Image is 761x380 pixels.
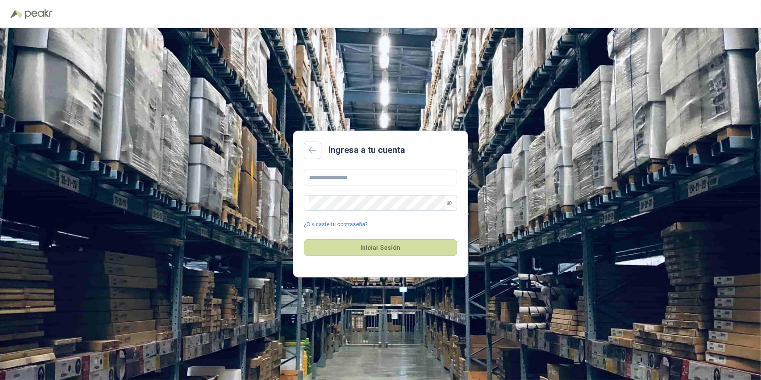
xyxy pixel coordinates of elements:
img: Logo [11,10,23,18]
button: Iniciar Sesión [304,239,457,256]
img: Peakr [25,9,53,19]
span: eye-invisible [447,200,452,206]
h2: Ingresa a tu cuenta [328,143,405,157]
a: ¿Olvidaste tu contraseña? [304,220,367,229]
